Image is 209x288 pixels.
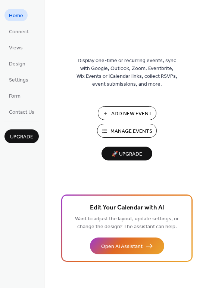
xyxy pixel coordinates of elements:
[9,108,34,116] span: Contact Us
[9,44,23,52] span: Views
[4,9,28,21] a: Home
[98,106,156,120] button: Add New Event
[9,12,23,20] span: Home
[9,28,29,36] span: Connect
[106,149,148,159] span: 🚀 Upgrade
[4,89,25,102] a: Form
[90,203,164,213] span: Edit Your Calendar with AI
[77,57,177,88] span: Display one-time or recurring events, sync with Google, Outlook, Zoom, Eventbrite, Wix Events or ...
[9,76,28,84] span: Settings
[4,73,33,86] a: Settings
[4,129,39,143] button: Upgrade
[4,57,30,70] a: Design
[4,105,39,118] a: Contact Us
[9,60,25,68] span: Design
[9,92,21,100] span: Form
[97,124,157,138] button: Manage Events
[4,25,33,37] a: Connect
[90,238,164,254] button: Open AI Assistant
[75,214,179,232] span: Want to adjust the layout, update settings, or change the design? The assistant can help.
[10,133,33,141] span: Upgrade
[111,110,152,118] span: Add New Event
[4,41,27,53] a: Views
[110,128,152,135] span: Manage Events
[102,147,152,160] button: 🚀 Upgrade
[101,243,143,251] span: Open AI Assistant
